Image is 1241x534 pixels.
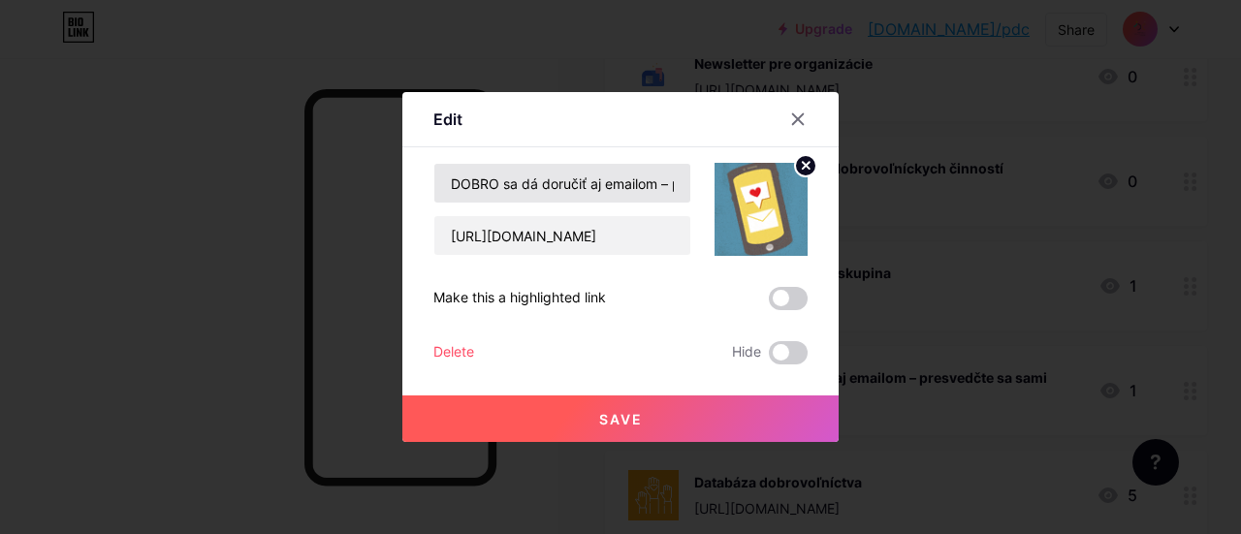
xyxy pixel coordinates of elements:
[434,164,690,203] input: Title
[402,395,839,442] button: Save
[433,108,462,131] div: Edit
[715,163,808,256] img: link_thumbnail
[434,216,690,255] input: URL
[433,341,474,364] div: Delete
[732,341,761,364] span: Hide
[433,287,606,310] div: Make this a highlighted link
[599,411,643,427] span: Save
